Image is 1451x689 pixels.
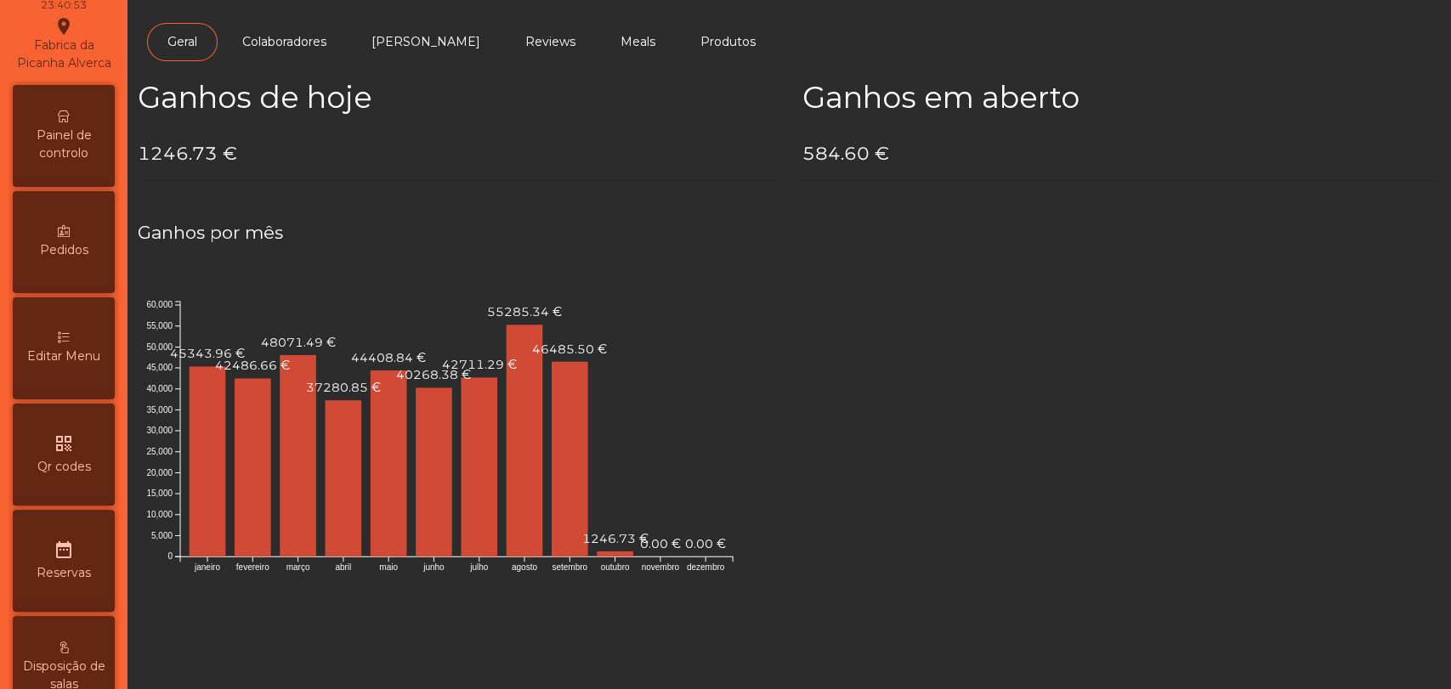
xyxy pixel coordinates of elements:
text: 55285.34 € [487,304,562,319]
text: 60,000 [146,300,173,309]
span: Reservas [37,564,91,582]
text: abril [335,562,351,572]
text: fevereiro [236,562,269,572]
text: 48071.49 € [261,335,336,350]
a: [PERSON_NAME] [351,23,501,61]
h4: Ganhos por mês [138,220,1441,246]
text: junho [422,562,445,572]
span: Editar Menu [27,347,100,365]
text: 42711.29 € [442,357,517,372]
text: 0.00 € [685,536,726,551]
text: 25,000 [146,447,173,456]
text: 46485.50 € [532,342,607,357]
text: dezembro [687,562,725,572]
a: Produtos [680,23,776,61]
div: Fabrica da Picanha Alverca [14,16,114,72]
text: 10,000 [146,510,173,519]
i: qr_code [54,433,74,454]
span: Qr codes [37,458,91,476]
text: 45,000 [146,363,173,372]
text: julho [469,562,489,572]
i: date_range [54,539,74,560]
text: 35,000 [146,404,173,414]
a: Geral [147,23,218,61]
text: agosto [512,562,537,572]
text: 20,000 [146,467,173,477]
text: 55,000 [146,321,173,330]
a: Meals [600,23,676,61]
text: outubro [601,562,630,572]
text: 30,000 [146,426,173,435]
a: Colaboradores [222,23,347,61]
text: 0 [167,551,173,561]
h4: 584.60 € [802,141,1442,167]
text: 50,000 [146,342,173,351]
text: março [286,562,310,572]
text: 37280.85 € [306,380,381,395]
text: 0.00 € [640,536,681,551]
text: 40268.38 € [396,367,471,382]
span: Painel de controlo [17,127,111,162]
text: 45343.96 € [170,346,245,361]
text: 5,000 [151,530,173,539]
text: 42486.66 € [215,358,290,373]
h2: Ganhos em aberto [802,80,1442,116]
text: 40,000 [146,384,173,393]
text: maio [379,562,398,572]
text: 1246.73 € [581,531,648,546]
i: location_on [54,16,74,37]
h2: Ganhos de hoje [138,80,777,116]
text: janeiro [194,562,220,572]
a: Reviews [505,23,596,61]
text: 15,000 [146,489,173,498]
h4: 1246.73 € [138,141,777,167]
text: setembro [552,562,587,572]
text: 44408.84 € [351,350,426,365]
text: novembro [642,562,680,572]
span: Pedidos [40,241,88,259]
